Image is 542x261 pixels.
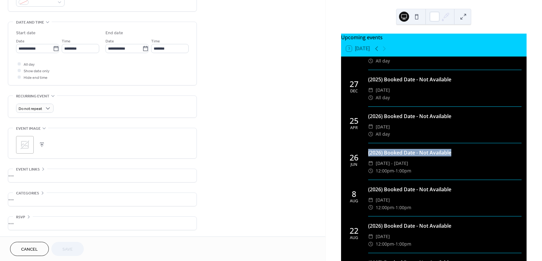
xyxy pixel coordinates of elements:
span: [DATE] [376,196,390,204]
div: Jun [351,163,357,167]
div: ••• [8,193,197,206]
div: 26 [350,154,358,161]
span: 1:00pm [396,240,411,248]
span: Time [62,38,71,45]
div: ​ [368,160,373,167]
div: 25 [350,117,358,125]
span: Date and time [16,19,44,26]
div: (2026) Booked Date - Not Available [368,222,522,230]
div: (2026) Booked Date - Not Available [368,149,522,156]
button: Cancel [10,242,49,256]
div: Nov [350,53,358,57]
div: ​ [368,240,373,248]
span: All day [24,61,35,68]
span: 12:00pm [376,204,394,211]
div: ​ [368,233,373,240]
span: All day [376,57,390,65]
span: RSVP [16,214,25,220]
span: Do not repeat [19,105,42,112]
span: Event links [16,166,40,173]
div: 22 [350,227,358,235]
div: ​ [368,196,373,204]
div: End date [106,30,123,36]
div: ​ [368,123,373,131]
span: - [394,167,396,175]
span: 12:00pm [376,240,394,248]
div: ​ [368,130,373,138]
span: All day [376,130,390,138]
span: [DATE] - [DATE] [376,160,408,167]
span: Date [106,38,114,45]
span: Hide end time [24,74,48,81]
span: Recurring event [16,93,49,100]
div: ​ [368,57,373,65]
span: [DATE] [376,233,390,240]
div: 8 [352,190,356,198]
div: ; [16,136,34,154]
div: Aug [350,199,358,203]
span: Date [16,38,25,45]
span: Time [151,38,160,45]
div: (2026) Booked Date - Not Available [368,112,522,120]
span: 1:00pm [396,167,411,175]
span: [DATE] [376,123,390,131]
span: All day [376,94,390,101]
div: Aug [350,236,358,240]
div: Apr [350,126,358,130]
div: 27 [350,80,358,88]
div: ​ [368,167,373,175]
span: - [394,204,396,211]
div: ​ [368,86,373,94]
span: 1:00pm [396,204,411,211]
span: Cancel [21,246,38,253]
div: (2026) Booked Date - Not Available [368,186,522,193]
div: ••• [8,169,197,182]
span: Categories [16,190,39,197]
div: Start date [16,30,36,36]
div: Upcoming events [341,34,527,41]
span: 12:00pm [376,167,394,175]
span: - [394,240,396,248]
span: Show date only [24,68,49,74]
div: ​ [368,94,373,101]
div: ••• [8,217,197,230]
span: Event image [16,125,41,132]
div: ​ [368,204,373,211]
div: (2025) Booked Date - Not Available [368,76,522,83]
div: Dec [350,89,358,93]
span: [DATE] [376,86,390,94]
